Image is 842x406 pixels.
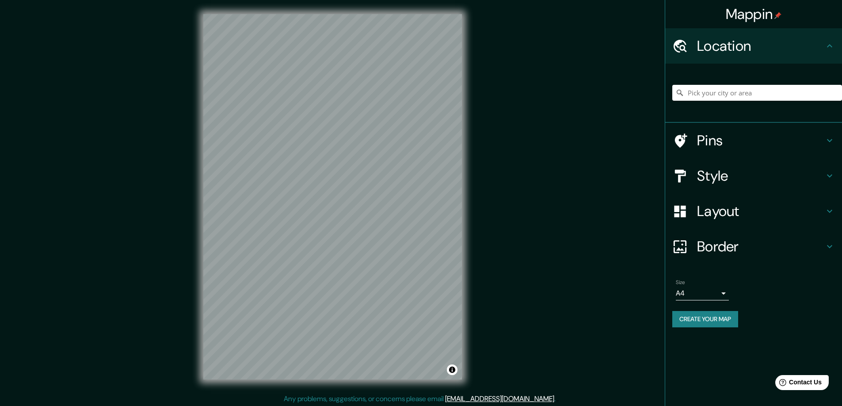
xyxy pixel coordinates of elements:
[697,238,824,255] h4: Border
[445,394,554,403] a: [EMAIL_ADDRESS][DOMAIN_NAME]
[676,279,685,286] label: Size
[284,394,556,404] p: Any problems, suggestions, or concerns please email .
[697,132,824,149] h4: Pins
[665,194,842,229] div: Layout
[665,229,842,264] div: Border
[697,167,824,185] h4: Style
[665,123,842,158] div: Pins
[556,394,557,404] div: .
[697,37,824,55] h4: Location
[557,394,559,404] div: .
[676,286,729,300] div: A4
[672,85,842,101] input: Pick your city or area
[665,158,842,194] div: Style
[697,202,824,220] h4: Layout
[665,28,842,64] div: Location
[763,372,832,396] iframe: Help widget launcher
[774,12,781,19] img: pin-icon.png
[447,364,457,375] button: Toggle attribution
[726,5,782,23] h4: Mappin
[203,14,462,379] canvas: Map
[672,311,738,327] button: Create your map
